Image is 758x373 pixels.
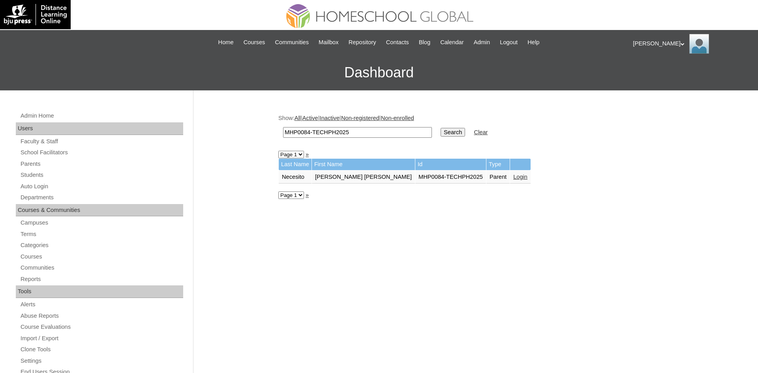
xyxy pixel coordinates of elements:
[319,38,339,47] span: Mailbox
[386,38,409,47] span: Contacts
[302,115,318,121] a: Active
[441,128,465,137] input: Search
[436,38,467,47] a: Calendar
[279,171,311,184] td: Necesito
[16,204,183,217] div: Courses & Communities
[486,159,510,170] td: Type
[20,137,183,146] a: Faculty & Staff
[341,115,379,121] a: Non-registered
[500,38,518,47] span: Logout
[16,122,183,135] div: Users
[513,174,527,180] a: Login
[474,38,490,47] span: Admin
[470,38,494,47] a: Admin
[20,159,183,169] a: Parents
[20,111,183,121] a: Admin Home
[244,38,265,47] span: Courses
[16,285,183,298] div: Tools
[20,170,183,180] a: Students
[20,148,183,157] a: School Facilitators
[415,171,486,184] td: MHP0084-TECHPH2025
[312,159,415,170] td: First Name
[240,38,269,47] a: Courses
[20,252,183,262] a: Courses
[20,356,183,366] a: Settings
[527,38,539,47] span: Help
[474,129,488,135] a: Clear
[440,38,463,47] span: Calendar
[20,240,183,250] a: Categories
[20,345,183,354] a: Clone Tools
[275,38,309,47] span: Communities
[415,38,434,47] a: Blog
[496,38,522,47] a: Logout
[306,192,309,198] a: »
[419,38,430,47] span: Blog
[415,159,486,170] td: Id
[20,182,183,191] a: Auto Login
[345,38,380,47] a: Repository
[306,151,309,157] a: »
[20,193,183,202] a: Departments
[689,34,709,54] img: Ariane Ebuen
[218,38,234,47] span: Home
[20,229,183,239] a: Terms
[271,38,313,47] a: Communities
[279,159,311,170] td: Last Name
[295,115,301,121] a: All
[283,127,432,138] input: Search
[381,115,414,121] a: Non-enrolled
[315,38,343,47] a: Mailbox
[382,38,413,47] a: Contacts
[486,171,510,184] td: Parent
[4,55,754,90] h3: Dashboard
[20,274,183,284] a: Reports
[20,263,183,273] a: Communities
[214,38,238,47] a: Home
[20,300,183,309] a: Alerts
[633,34,750,54] div: [PERSON_NAME]
[20,218,183,228] a: Campuses
[349,38,376,47] span: Repository
[312,171,415,184] td: [PERSON_NAME] [PERSON_NAME]
[20,322,183,332] a: Course Evaluations
[320,115,340,121] a: Inactive
[4,4,67,25] img: logo-white.png
[278,114,669,142] div: Show: | | | |
[20,311,183,321] a: Abuse Reports
[523,38,543,47] a: Help
[20,334,183,343] a: Import / Export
